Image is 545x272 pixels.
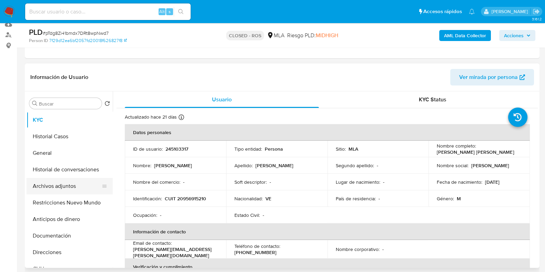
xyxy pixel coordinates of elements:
[234,162,253,169] p: Apellido :
[255,162,293,169] p: [PERSON_NAME]
[437,179,482,185] p: Fecha de nacimiento :
[444,30,486,41] b: AML Data Collector
[265,146,283,152] p: Persona
[27,128,113,145] button: Historial Casos
[43,30,109,37] span: # pTdg8Zi41bmdx7DRt8wpNwd7
[439,30,491,41] button: AML Data Collector
[133,146,163,152] p: ID de usuario :
[165,146,188,152] p: 245103317
[532,16,542,22] span: 3.161.2
[471,162,509,169] p: [PERSON_NAME]
[27,194,113,211] button: Restricciones Nuevo Mundo
[165,195,206,202] p: CUIT 20956915210
[491,8,530,15] p: florencia.lera@mercadolibre.com
[125,114,177,120] p: Actualizado hace 21 días
[336,246,380,252] p: Nombre corporativo :
[133,179,180,185] p: Nombre del comercio :
[133,240,172,246] p: Email de contacto :
[29,38,48,44] b: Person ID
[125,124,530,141] th: Datos personales
[349,146,358,152] p: MLA
[469,9,475,14] a: Notificaciones
[270,179,271,185] p: -
[27,178,107,194] button: Archivos adjuntos
[27,211,113,228] button: Anticipos de dinero
[336,195,376,202] p: País de residencia :
[336,146,346,152] p: Sitio :
[104,101,110,108] button: Volver al orden por defecto
[133,212,157,218] p: Ocupación :
[234,249,276,255] p: [PHONE_NUMBER]
[336,162,374,169] p: Segundo apellido :
[265,195,271,202] p: VE
[133,246,215,259] p: [PERSON_NAME][EMAIL_ADDRESS][PERSON_NAME][DOMAIN_NAME]
[457,195,461,202] p: M
[419,95,446,103] span: KYC Status
[379,195,380,202] p: -
[437,162,468,169] p: Nombre social :
[29,27,43,38] b: PLD
[27,228,113,244] button: Documentación
[287,32,338,39] span: Riesgo PLD:
[267,32,284,39] div: MLA
[27,244,113,261] button: Direcciones
[169,8,171,15] span: s
[234,212,260,218] p: Estado Civil :
[160,212,161,218] p: -
[27,161,113,178] button: Historial de conversaciones
[125,223,530,240] th: Información de contacto
[183,179,184,185] p: -
[437,195,454,202] p: Género :
[450,69,534,85] button: Ver mirada por persona
[159,8,165,15] span: Alt
[383,179,384,185] p: -
[437,143,476,149] p: Nombre completo :
[25,7,191,16] input: Buscar usuario o caso...
[263,212,264,218] p: -
[154,162,192,169] p: [PERSON_NAME]
[437,149,514,155] p: [PERSON_NAME] [PERSON_NAME]
[49,38,127,44] a: 7f29d12ea6bf2057fd20018f626827f8
[234,243,280,249] p: Teléfono de contacto :
[133,195,162,202] p: Identificación :
[30,74,88,81] h1: Información de Usuario
[133,162,151,169] p: Nombre :
[234,146,262,152] p: Tipo entidad :
[234,179,267,185] p: Soft descriptor :
[336,179,380,185] p: Lugar de nacimiento :
[382,246,384,252] p: -
[27,145,113,161] button: General
[174,7,188,17] button: search-icon
[499,30,535,41] button: Acciones
[316,31,338,39] span: MIDHIGH
[226,31,264,40] p: CLOSED - ROS
[377,162,378,169] p: -
[504,30,524,41] span: Acciones
[485,179,499,185] p: [DATE]
[32,101,38,106] button: Buscar
[423,8,462,15] span: Accesos rápidos
[234,195,263,202] p: Nacionalidad :
[533,8,540,15] a: Salir
[212,95,232,103] span: Usuario
[39,101,99,107] input: Buscar
[459,69,518,85] span: Ver mirada por persona
[27,112,113,128] button: KYC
